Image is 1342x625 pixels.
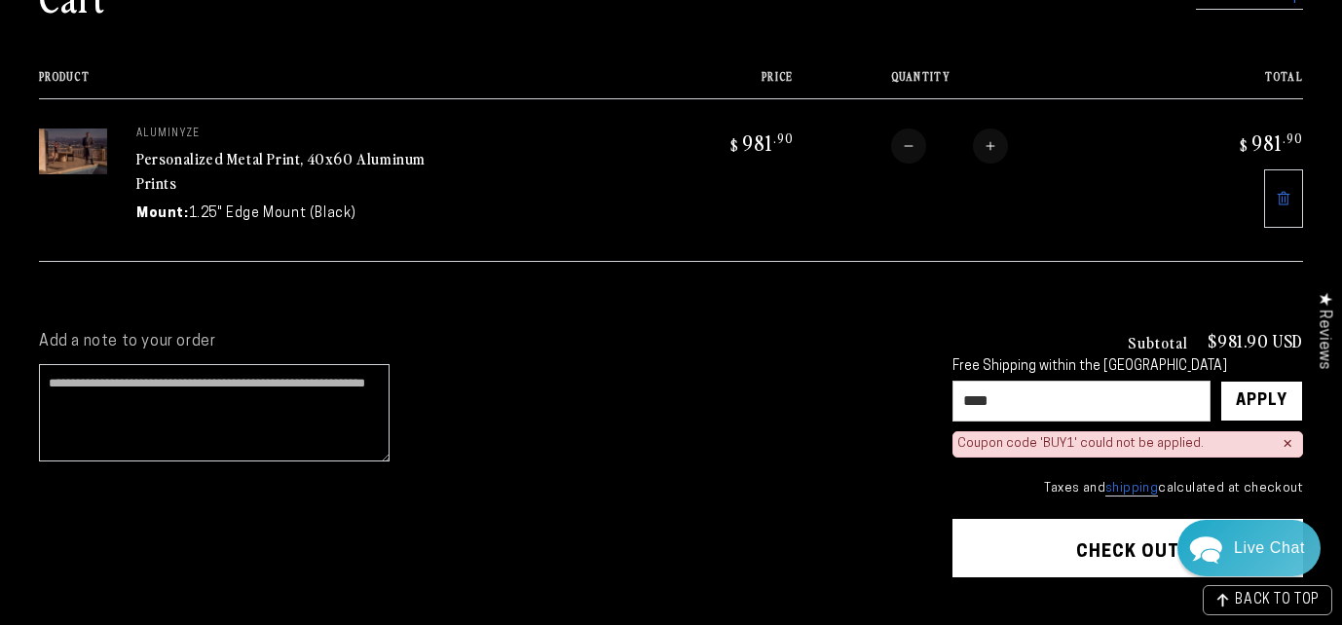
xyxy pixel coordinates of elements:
[1146,70,1303,98] th: Total
[146,97,267,111] span: Away until [DATE]
[1240,135,1249,155] span: $
[773,129,794,146] sup: .90
[136,147,426,194] a: Personalized Metal Print, 40x60 Aluminum Prints
[727,129,794,156] bdi: 981
[1105,482,1158,496] a: shipping
[952,359,1303,376] div: Free Shipping within the [GEOGRAPHIC_DATA]
[39,70,636,98] th: Product
[1128,334,1188,349] h3: Subtotal
[1237,129,1303,156] bdi: 981
[1236,382,1287,421] div: Apply
[182,29,233,80] img: John
[636,70,793,98] th: Price
[149,417,264,426] span: We run on
[1177,520,1321,576] div: Chat widget toggle
[952,519,1303,577] button: Check out
[39,332,913,352] label: Add a note to your order
[1234,520,1305,576] div: Contact Us Directly
[926,129,973,164] input: Quantity for Personalized Metal Print, 40x60 Aluminum Prints
[730,135,739,155] span: $
[957,436,1204,453] div: Coupon code 'BUY1' could not be applied.
[1264,169,1303,228] a: Remove 40"x60" Rectangle White Glossy Aluminyzed Photo
[1235,594,1320,607] span: BACK TO TOP
[1283,129,1303,146] sup: .90
[189,203,356,224] dd: 1.25" Edge Mount (Black)
[794,70,1146,98] th: Quantity
[208,413,263,427] span: Re:amaze
[952,479,1303,498] small: Taxes and calculated at checkout
[129,445,285,476] a: Leave A Message
[223,29,274,80] img: Helga
[141,29,192,80] img: Marie J
[136,129,429,140] p: aluminyze
[1208,332,1303,349] p: $981.90 USD
[1305,276,1342,385] div: Click to open Judge.me floating reviews tab
[136,203,189,224] dt: Mount:
[1283,436,1292,452] div: ×
[39,129,107,174] img: 40"x60" Rectangle White Glossy Aluminyzed Photo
